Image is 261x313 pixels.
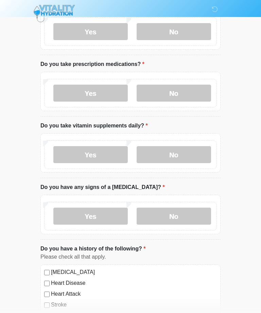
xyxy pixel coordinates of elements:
[40,245,145,253] label: Do you have a history of the following?
[51,290,217,298] label: Heart Attack
[51,279,217,288] label: Heart Disease
[137,146,211,163] label: No
[44,303,50,308] input: Stroke
[137,23,211,40] label: No
[44,281,50,286] input: Heart Disease
[51,301,217,309] label: Stroke
[53,23,128,40] label: Yes
[40,253,221,261] div: Please check all that apply.
[53,208,128,225] label: Yes
[44,270,50,276] input: [MEDICAL_DATA]
[53,146,128,163] label: Yes
[44,292,50,297] input: Heart Attack
[40,122,148,130] label: Do you take vitamin supplements daily?
[137,208,211,225] label: No
[34,5,75,22] img: Vitality Hydration Logo
[53,85,128,102] label: Yes
[40,60,144,69] label: Do you take prescription medications?
[40,184,165,192] label: Do you have any signs of a [MEDICAL_DATA]?
[51,268,217,277] label: [MEDICAL_DATA]
[137,85,211,102] label: No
